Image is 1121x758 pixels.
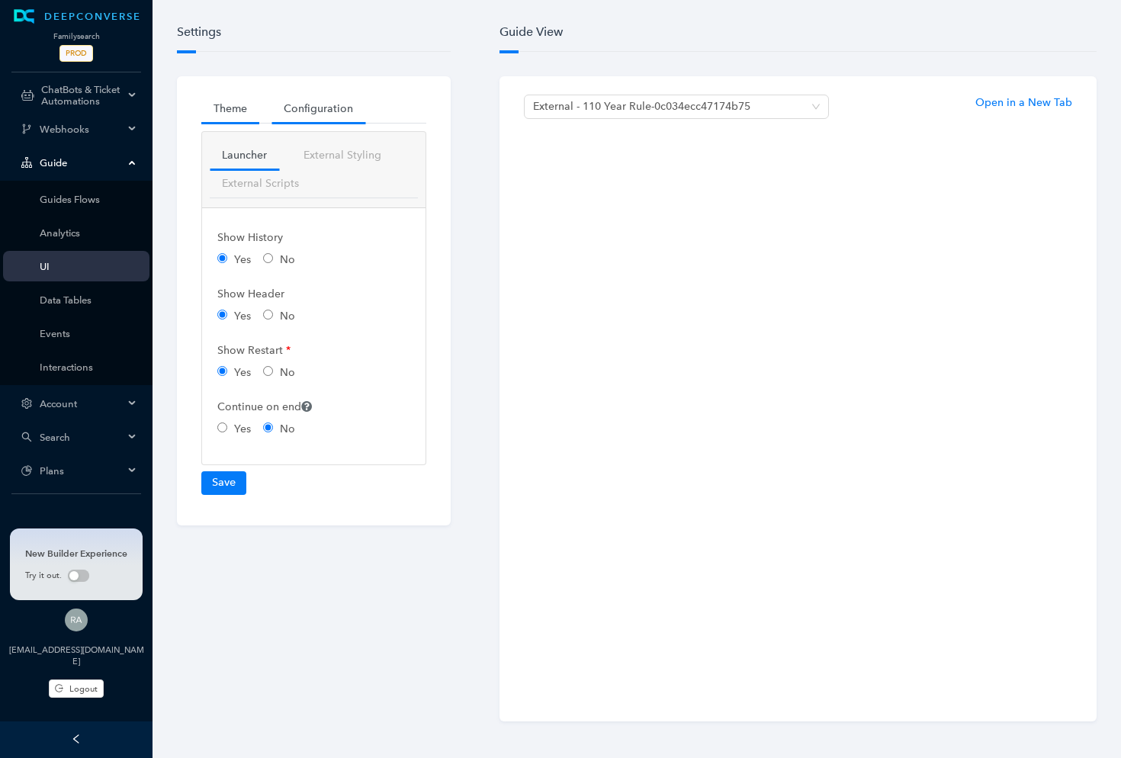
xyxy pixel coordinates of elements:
a: Events [40,328,137,339]
a: Open in a New Tab [975,95,1072,111]
h6: Settings [177,24,451,52]
input: No [263,253,273,263]
span: pie-chart [21,465,32,476]
span: No [280,422,295,435]
a: Analytics [40,227,137,239]
span: Yes [234,422,251,435]
label: Show History [217,223,283,252]
h6: Guide View [499,24,1097,52]
span: Plans [40,465,124,477]
span: setting [21,398,32,409]
input: Yes [217,310,227,320]
label: Show Restart [217,336,291,365]
a: LogoDEEPCONVERSE [3,9,149,24]
a: Interactions [40,361,137,373]
a: External Styling [291,141,393,169]
input: Yes [217,253,227,263]
span: External - 110 Year Rule - 0c034ecc47174b75 [533,95,820,118]
span: Yes [234,366,251,379]
span: No [280,253,295,266]
a: External Scripts [210,169,311,198]
span: Account [40,398,124,410]
span: No [280,310,295,323]
span: Logout [69,683,98,695]
a: Guides Flows [40,194,137,205]
span: Search [40,432,124,443]
label: Continue on end [217,393,312,421]
input: Yes [217,366,227,376]
a: Data Tables [40,294,137,306]
span: No [280,366,295,379]
span: Yes [234,310,251,323]
button: Save [201,471,246,494]
button: Logout [49,679,104,698]
span: Yes [234,253,251,266]
div: Try it out. [25,570,127,583]
div: New Builder Experience [25,547,127,560]
span: Guide [40,157,124,169]
a: UI [40,261,137,272]
a: Theme [201,95,259,123]
input: No [263,310,273,320]
input: No [263,422,273,432]
span: logout [55,684,63,692]
label: Show Header [217,280,284,308]
a: Launcher [210,141,279,169]
span: branches [21,124,32,134]
a: Configuration [271,95,365,123]
span: ChatBots & Ticket Automations [41,84,124,107]
input: Yes [217,422,227,432]
span: PROD [59,45,93,62]
img: dfd545da12e86d728f5f071b42cbfc5b [65,609,88,631]
span: Webhooks [40,124,124,135]
iframe: iframe [524,127,1072,699]
input: No [263,366,273,376]
span: search [21,432,32,442]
